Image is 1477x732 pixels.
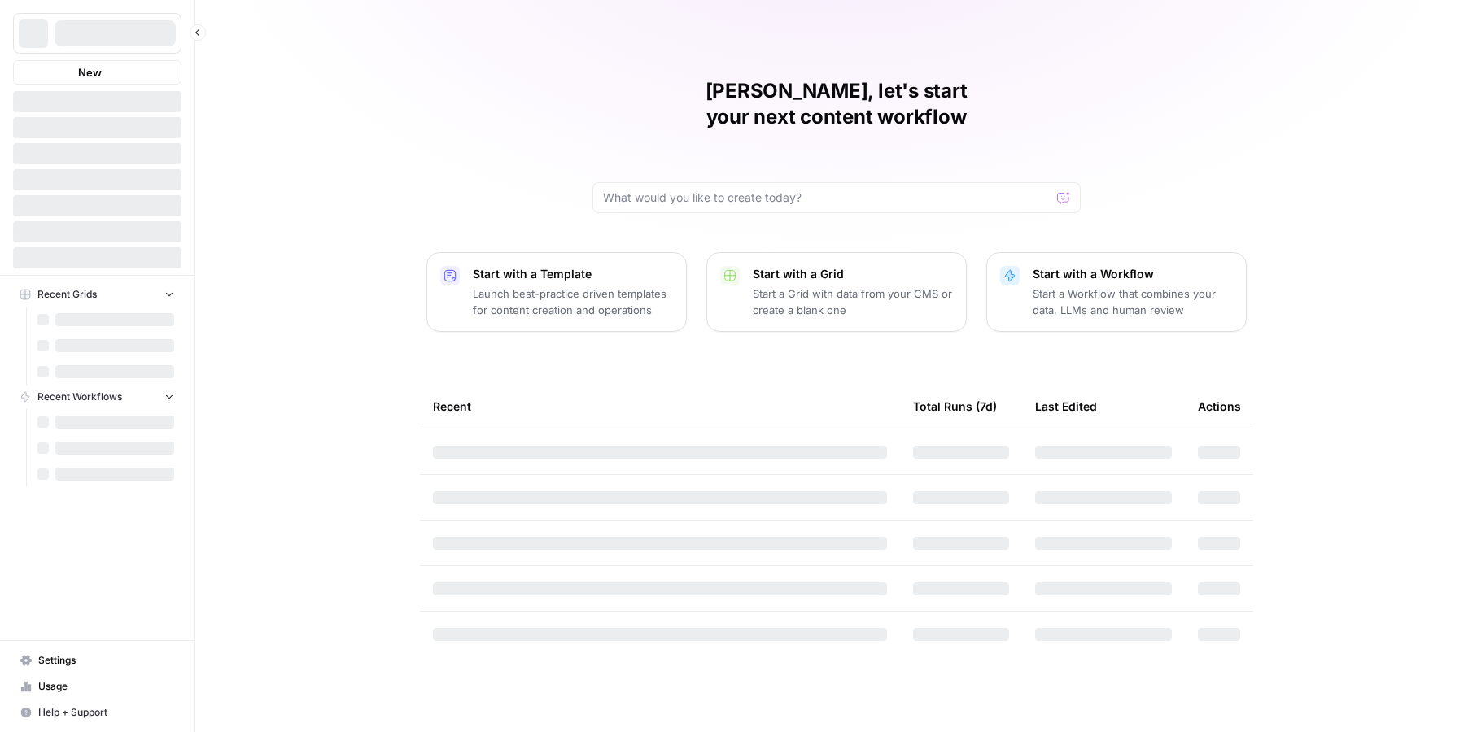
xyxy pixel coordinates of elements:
div: Total Runs (7d) [913,384,997,429]
div: Last Edited [1035,384,1097,429]
button: Recent Workflows [13,385,181,409]
button: Help + Support [13,699,181,725]
div: Actions [1198,384,1241,429]
span: Settings [38,653,174,668]
p: Start with a Template [473,266,673,282]
p: Start with a Workflow [1033,266,1233,282]
a: Usage [13,673,181,699]
span: New [78,64,102,81]
p: Start a Workflow that combines your data, LLMs and human review [1033,285,1233,318]
button: Recent Grids [13,282,181,307]
input: What would you like to create today? [603,190,1051,206]
p: Start with a Grid [753,266,953,282]
span: Help + Support [38,705,174,720]
p: Start a Grid with data from your CMS or create a blank one [753,285,953,318]
button: Start with a WorkflowStart a Workflow that combines your data, LLMs and human review [986,252,1247,332]
p: Launch best-practice driven templates for content creation and operations [473,285,673,318]
button: Start with a GridStart a Grid with data from your CMS or create a blank one [706,252,967,332]
span: Recent Workflows [37,390,122,404]
button: New [13,60,181,85]
a: Settings [13,647,181,673]
button: Start with a TemplateLaunch best-practice driven templates for content creation and operations [426,252,687,332]
div: Recent [433,384,887,429]
span: Usage [38,679,174,694]
h1: [PERSON_NAME], let's start your next content workflow [592,78,1081,130]
span: Recent Grids [37,287,97,302]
